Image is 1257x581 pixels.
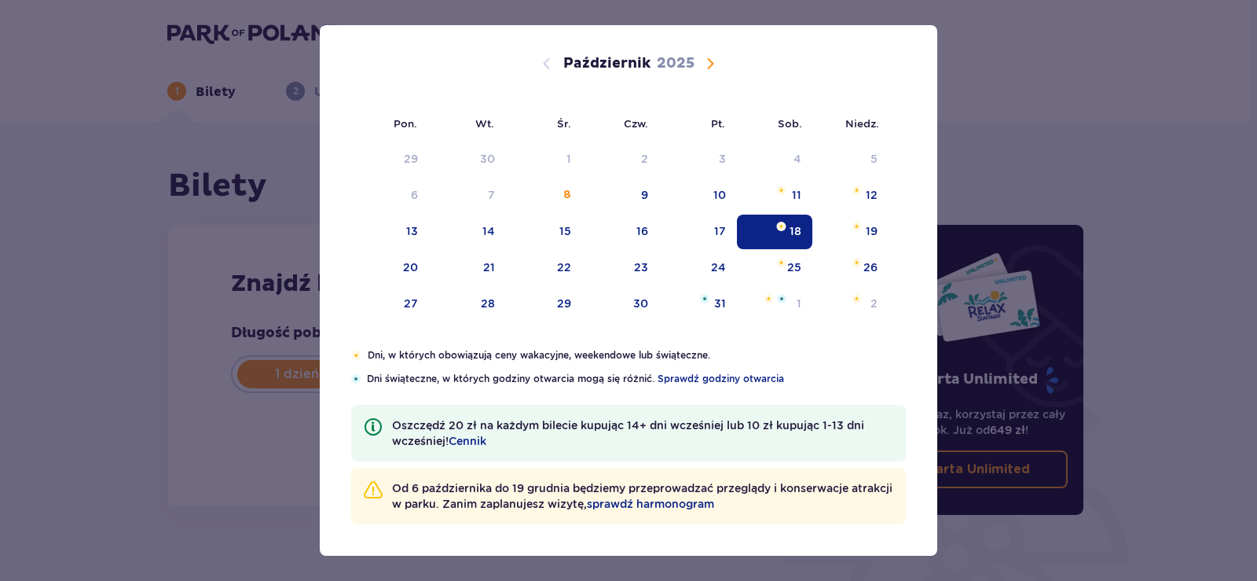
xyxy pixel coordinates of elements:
img: Niebieska gwiazdka [700,294,709,303]
td: środa, 29 października 2025 [506,287,582,322]
div: 13 [406,223,418,239]
div: 23 [634,259,648,275]
td: czwartek, 23 października 2025 [582,251,660,285]
div: 4 [793,151,801,167]
button: Następny miesiąc [701,54,720,73]
td: sobota, 25 października 2025 [737,251,813,285]
small: Sob. [778,117,802,130]
td: sobota, 1 listopada 2025 [737,287,813,322]
img: Pomarańczowa gwiazdka [852,222,862,231]
div: 29 [557,296,571,311]
td: niedziela, 2 listopada 2025 [812,287,889,322]
div: 11 [792,187,801,203]
div: 24 [711,259,726,275]
td: wtorek, 21 października 2025 [429,251,507,285]
td: poniedziałek, 27 października 2025 [351,287,429,322]
p: Od 6 października do 19 grudnia będziemy przeprowadzać przeglądy i konserwacje atrakcji w parku. ... [392,480,893,512]
div: 22 [557,259,571,275]
div: 26 [863,259,878,275]
td: Data niedostępna. poniedziałek, 29 września 2025 [351,142,429,177]
div: 8 [563,187,571,203]
td: piątek, 24 października 2025 [659,251,737,285]
div: 10 [713,187,726,203]
div: 27 [404,296,418,311]
td: Data zaznaczona. sobota, 18 października 2025 [737,215,813,249]
td: czwartek, 16 października 2025 [582,215,660,249]
div: 16 [636,223,648,239]
img: Niebieska gwiazdka [777,294,786,303]
div: 29 [404,151,418,167]
td: piątek, 10 października 2025 [659,178,737,213]
div: 21 [483,259,495,275]
img: Niebieska gwiazdka [351,374,361,384]
td: wtorek, 14 października 2025 [429,215,507,249]
div: 20 [403,259,418,275]
div: 18 [790,223,801,239]
img: Pomarańczowa gwiazdka [776,222,786,231]
p: Dni, w których obowiązują ceny wakacyjne, weekendowe lub świąteczne. [368,348,906,362]
img: Pomarańczowa gwiazdka [351,351,361,360]
a: Cennik [449,433,486,449]
td: Data niedostępna. środa, 1 października 2025 [506,142,582,177]
p: Dni świąteczne, w których godziny otwarcia mogą się różnić. [367,372,906,386]
td: wtorek, 28 października 2025 [429,287,507,322]
td: czwartek, 9 października 2025 [582,178,660,213]
div: 6 [411,187,418,203]
td: piątek, 17 października 2025 [659,215,737,249]
img: Pomarańczowa gwiazdka [852,186,862,195]
td: niedziela, 26 października 2025 [812,251,889,285]
div: 7 [488,187,495,203]
div: 2 [641,151,648,167]
img: Pomarańczowa gwiazdka [776,186,786,195]
small: Niedz. [845,117,879,130]
img: Pomarańczowa gwiazdka [776,258,786,267]
img: Pomarańczowa gwiazdka [852,258,862,267]
td: środa, 15 października 2025 [506,215,582,249]
small: Pt. [711,117,725,130]
button: Poprzedni miesiąc [537,54,556,73]
div: 30 [633,296,648,311]
td: środa, 22 października 2025 [506,251,582,285]
small: Śr. [557,117,571,130]
div: 15 [559,223,571,239]
div: 19 [866,223,878,239]
p: Oszczędź 20 zł na każdym bilecie kupując 14+ dni wcześniej lub 10 zł kupując 1-13 dni wcześniej! [392,417,893,449]
a: sprawdź harmonogram [587,496,714,512]
div: 28 [481,296,495,311]
td: środa, 8 października 2025 [506,178,582,213]
img: Pomarańczowa gwiazdka [764,294,774,303]
td: Data niedostępna. wtorek, 30 września 2025 [429,142,507,177]
td: Data niedostępna. piątek, 3 października 2025 [659,142,737,177]
td: Data niedostępna. niedziela, 5 października 2025 [812,142,889,177]
div: 5 [870,151,878,167]
div: 30 [480,151,495,167]
td: czwartek, 30 października 2025 [582,287,660,322]
p: Październik [563,54,650,73]
td: Data niedostępna. poniedziałek, 6 października 2025 [351,178,429,213]
div: 14 [482,223,495,239]
div: 17 [714,223,726,239]
small: Pon. [394,117,417,130]
div: 25 [787,259,801,275]
div: 1 [566,151,571,167]
div: 3 [719,151,726,167]
div: 12 [866,187,878,203]
td: piątek, 31 października 2025 [659,287,737,322]
td: Data niedostępna. wtorek, 7 października 2025 [429,178,507,213]
div: 31 [714,296,726,311]
td: sobota, 11 października 2025 [737,178,813,213]
div: 1 [797,296,801,311]
div: 2 [870,296,878,311]
p: 2025 [657,54,694,73]
div: 9 [641,187,648,203]
td: poniedziałek, 13 października 2025 [351,215,429,249]
a: Sprawdź godziny otwarcia [658,372,784,386]
td: Data niedostępna. czwartek, 2 października 2025 [582,142,660,177]
small: Wt. [475,117,494,130]
td: niedziela, 12 października 2025 [812,178,889,213]
small: Czw. [624,117,648,130]
td: Data niedostępna. sobota, 4 października 2025 [737,142,813,177]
